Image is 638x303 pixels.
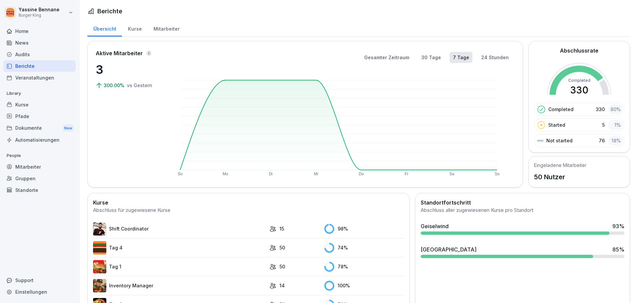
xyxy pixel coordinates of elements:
[93,199,404,207] h2: Kurse
[596,106,605,113] p: 330
[548,121,565,128] p: Started
[421,199,624,207] h2: Standortfortschritt
[602,121,605,128] p: 5
[449,172,454,176] text: Sa
[3,122,76,134] a: DokumenteNew
[324,243,404,253] div: 74 %
[418,220,627,237] a: Geiselwind93%
[3,122,76,134] div: Dokumente
[19,7,59,13] p: Yassine Bennane
[269,172,272,176] text: Di
[361,52,413,63] button: Gesamter Zeitraum
[3,25,76,37] a: Home
[3,150,76,161] p: People
[3,88,76,99] p: Library
[19,13,59,18] p: Burger King
[314,172,318,176] text: Mi
[3,134,76,146] a: Automatisierungen
[418,243,627,261] a: [GEOGRAPHIC_DATA]85%
[279,282,285,289] p: 14
[478,52,512,63] button: 24 Stunden
[599,137,605,144] p: 76
[560,47,598,55] h2: Abschlussrate
[421,222,449,230] div: Geiselwind
[612,222,624,230] div: 93 %
[3,49,76,60] a: Audits
[279,263,285,270] p: 50
[93,222,266,235] a: Shift Coordinator
[418,52,444,63] button: 30 Tage
[93,207,404,214] div: Abschluss für zugewiesene Kurse
[3,161,76,173] a: Mitarbeiter
[96,61,162,78] p: 3
[93,279,106,292] img: o1h5p6rcnzw0lu1jns37xjxx.png
[324,262,404,272] div: 78 %
[178,172,183,176] text: So
[127,82,152,89] p: vs Gestern
[97,7,122,16] h1: Berichte
[104,82,126,89] p: 300.00%
[3,110,76,122] a: Pfade
[421,207,624,214] div: Abschluss aller zugewiesenen Kurse pro Standort
[3,72,76,83] a: Veranstaltungen
[3,173,76,184] a: Gruppen
[608,104,623,114] div: 80 %
[3,274,76,286] div: Support
[608,120,623,130] div: 1 %
[223,172,228,176] text: Mo
[405,172,408,176] text: Fr
[279,244,285,251] p: 50
[279,225,284,232] p: 15
[93,260,266,273] a: Tag 1
[93,241,106,254] img: a35kjdk9hf9utqmhbz0ibbvi.png
[122,20,148,37] a: Kurse
[3,37,76,49] a: News
[96,49,143,57] p: Aktive Mitarbeiter
[534,172,586,182] p: 50 Nutzer
[3,286,76,298] a: Einstellungen
[3,184,76,196] a: Standorte
[62,124,74,132] div: New
[421,245,477,253] div: [GEOGRAPHIC_DATA]
[3,99,76,110] a: Kurse
[324,281,404,291] div: 100 %
[450,52,473,63] button: 7 Tage
[612,245,624,253] div: 85 %
[548,106,574,113] p: Completed
[93,222,106,235] img: q4kvd0p412g56irxfxn6tm8s.png
[93,279,266,292] a: Inventory Manager
[324,224,404,234] div: 98 %
[546,137,573,144] p: Not started
[93,260,106,273] img: kxzo5hlrfunza98hyv09v55a.png
[148,20,185,37] a: Mitarbeiter
[359,172,364,176] text: Do
[534,162,586,169] h5: Eingeladene Mitarbeiter
[3,60,76,72] a: Berichte
[93,241,266,254] a: Tag 4
[608,136,623,145] div: 18 %
[495,172,500,176] text: So
[87,20,122,37] a: Übersicht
